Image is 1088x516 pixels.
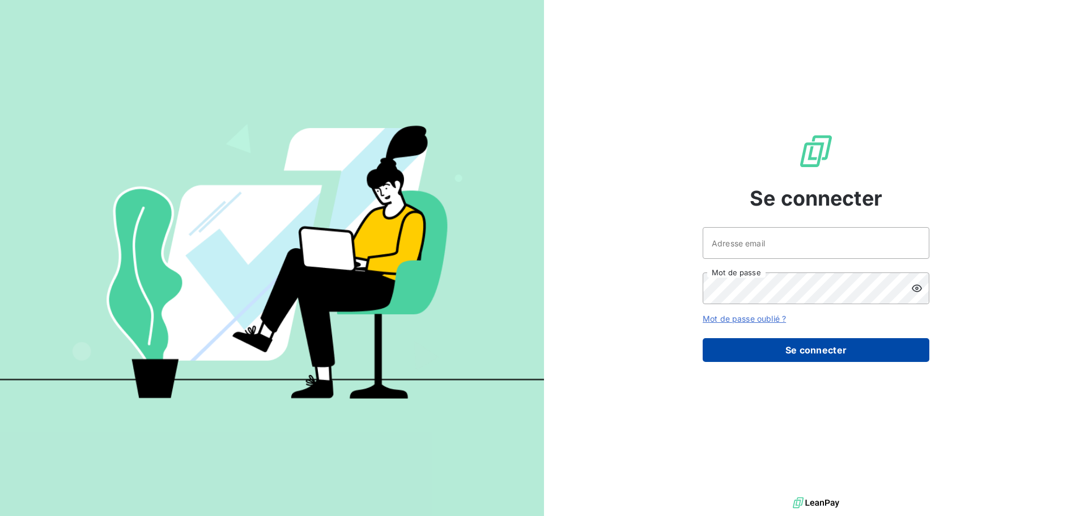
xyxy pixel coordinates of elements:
[703,227,929,259] input: placeholder
[793,494,839,511] img: logo
[798,133,834,169] img: Logo LeanPay
[703,338,929,362] button: Se connecter
[750,183,882,214] span: Se connecter
[703,314,786,323] a: Mot de passe oublié ?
